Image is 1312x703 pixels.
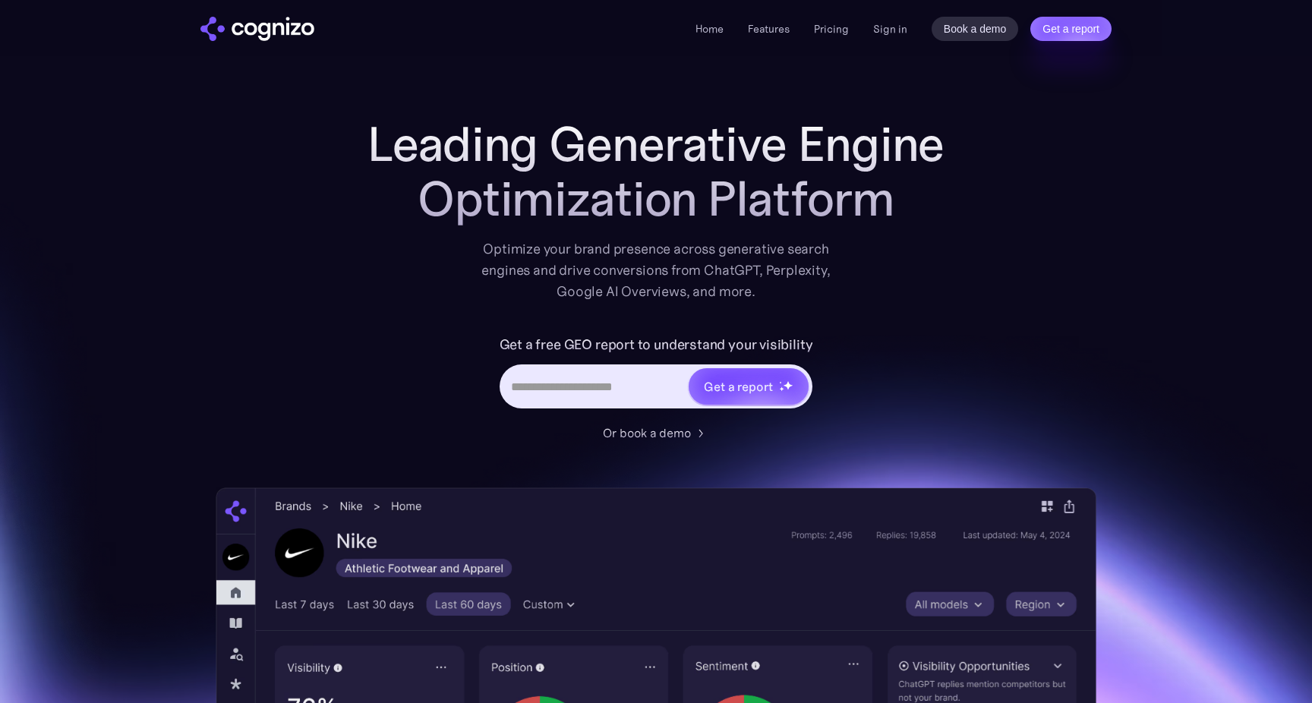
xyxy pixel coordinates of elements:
[779,386,784,392] img: star
[352,117,960,226] h1: Leading Generative Engine Optimization Platform
[603,424,691,442] div: Or book a demo
[1030,17,1112,41] a: Get a report
[779,381,781,383] img: star
[687,367,810,406] a: Get a reportstarstarstar
[500,333,813,357] label: Get a free GEO report to understand your visibility
[932,17,1019,41] a: Book a demo
[783,380,793,390] img: star
[469,238,843,302] div: Optimize your brand presence across generative search engines and drive conversions from ChatGPT,...
[695,22,724,36] a: Home
[814,22,849,36] a: Pricing
[748,22,790,36] a: Features
[873,20,907,38] a: Sign in
[500,333,813,416] form: Hero URL Input Form
[200,17,314,41] a: home
[603,424,709,442] a: Or book a demo
[704,377,772,396] div: Get a report
[200,17,314,41] img: cognizo logo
